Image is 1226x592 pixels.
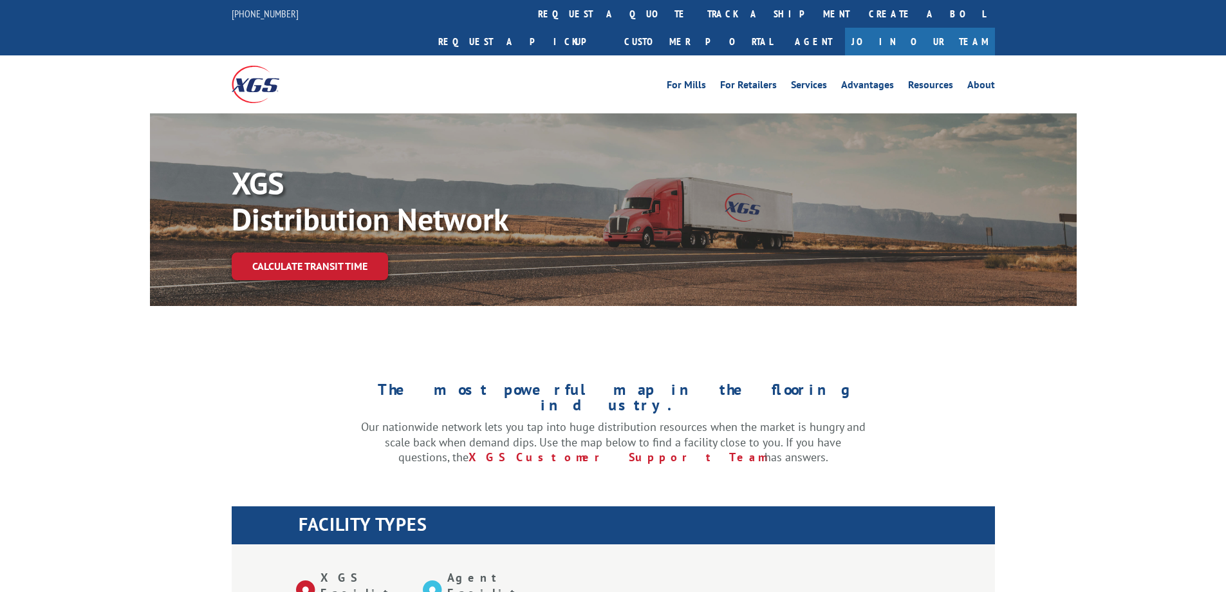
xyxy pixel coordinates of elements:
[967,80,995,94] a: About
[845,28,995,55] a: Join Our Team
[232,253,388,280] a: Calculate transit time
[429,28,615,55] a: Request a pickup
[908,80,953,94] a: Resources
[361,419,866,465] p: Our nationwide network lets you tap into huge distribution resources when the market is hungry an...
[232,165,618,237] p: XGS Distribution Network
[720,80,777,94] a: For Retailers
[782,28,845,55] a: Agent
[232,7,299,20] a: [PHONE_NUMBER]
[615,28,782,55] a: Customer Portal
[667,80,706,94] a: For Mills
[361,382,866,419] h1: The most powerful map in the flooring industry.
[791,80,827,94] a: Services
[299,515,995,540] h1: FACILITY TYPES
[469,450,765,464] a: XGS Customer Support Team
[841,80,894,94] a: Advantages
